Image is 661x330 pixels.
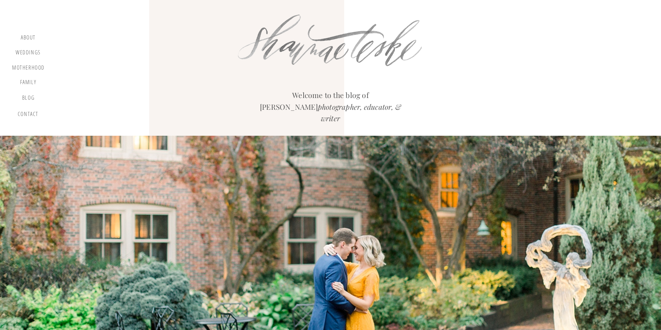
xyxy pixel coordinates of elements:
[318,102,401,123] i: photographer, educator, & writer
[15,79,41,88] a: Family
[16,111,40,120] a: contact
[255,89,406,118] h2: Welcome to the blog of [PERSON_NAME]
[15,49,41,58] a: Weddings
[18,95,39,104] a: blog
[18,34,39,43] a: about
[12,64,45,72] a: motherhood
